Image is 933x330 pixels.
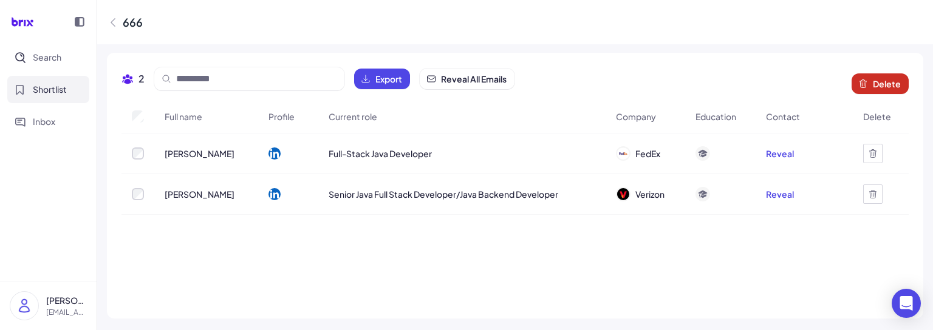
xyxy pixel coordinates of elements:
[7,76,89,103] button: Shortlist
[7,108,89,135] button: Inbox
[863,110,891,123] span: Delete
[616,110,656,123] span: Company
[617,188,629,200] img: 公司logo
[892,289,921,318] div: Open Intercom Messenger
[695,110,736,123] span: Education
[766,147,794,160] button: Reveal
[165,188,234,200] span: [PERSON_NAME]
[766,188,794,200] button: Reveal
[873,78,901,90] span: Delete
[635,147,660,160] span: FedEx
[852,73,909,94] button: Delete
[354,69,410,89] button: Export
[766,110,800,123] span: Contact
[33,115,55,128] span: Inbox
[138,72,145,86] span: 2
[268,110,295,123] span: Profile
[165,147,234,160] span: [PERSON_NAME]
[617,147,629,160] img: 公司logo
[329,110,377,123] span: Current role
[329,188,558,200] span: Senior Java Full Stack Developer/Java Backend Developer
[10,292,38,320] img: user_logo.png
[46,294,87,307] p: [PERSON_NAME]
[46,307,87,318] p: [EMAIL_ADDRESS][DOMAIN_NAME]
[123,14,143,30] div: 666
[441,73,507,85] span: Reveal All Emails
[165,110,202,123] span: Full name
[33,51,61,64] span: Search
[420,69,514,89] button: Reveal All Emails
[33,83,67,96] span: Shortlist
[329,147,432,160] span: Full-Stack Java Developer
[635,188,665,200] span: Verizon
[375,73,402,85] span: Export
[7,44,89,71] button: Search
